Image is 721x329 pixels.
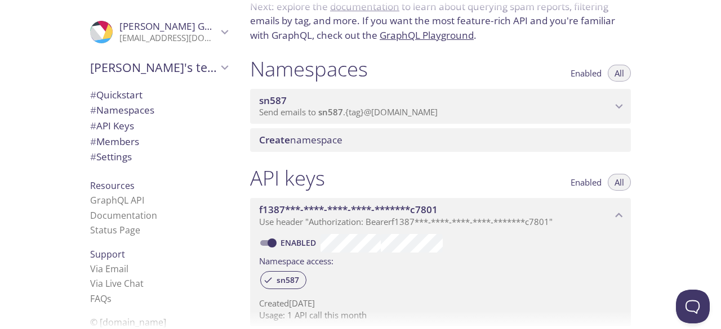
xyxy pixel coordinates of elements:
span: Namespaces [90,103,154,116]
span: # [90,150,96,163]
span: API Keys [90,119,134,132]
div: sn587 [260,271,306,289]
div: sn587 namespace [250,89,631,124]
a: GraphQL API [90,194,144,206]
div: Members [81,134,237,150]
span: namespace [259,133,342,146]
div: Quickstart [81,87,237,103]
a: Via Email [90,263,128,275]
span: Send emails to . {tag} @[DOMAIN_NAME] [259,106,438,118]
a: Status Page [90,224,140,236]
p: [EMAIL_ADDRESS][DOMAIN_NAME] [119,33,217,44]
h1: Namespaces [250,56,368,82]
span: # [90,119,96,132]
span: [PERSON_NAME]'s team [90,60,217,75]
a: Enabled [279,237,321,248]
div: Create namespace [250,128,631,152]
div: API Keys [81,118,237,134]
h1: API keys [250,165,325,191]
p: Usage: 1 API call this month [259,309,622,321]
div: Nicolás's team [81,53,237,82]
a: GraphQL Playground [380,29,474,42]
span: Quickstart [90,88,143,101]
span: sn587 [259,94,287,107]
div: Nicolás Gutik [81,13,237,51]
label: Namespace access: [259,253,333,269]
p: Created [DATE] [259,298,622,309]
span: s [107,292,112,305]
span: # [90,103,96,116]
span: Create [259,133,290,146]
a: Via Live Chat [90,277,144,290]
iframe: Help Scout Beacon - Open [676,290,710,323]
a: FAQ [90,292,112,305]
button: All [608,65,631,82]
span: # [90,88,96,101]
span: Members [90,135,139,148]
span: sn587 [318,106,343,118]
span: [PERSON_NAME] Gutik [119,20,221,33]
button: Enabled [564,174,608,191]
div: Namespaces [81,102,237,118]
span: Support [90,248,125,260]
div: Team Settings [81,149,237,165]
span: Settings [90,150,132,163]
button: All [608,174,631,191]
a: Documentation [90,209,157,222]
button: Enabled [564,65,608,82]
span: sn587 [270,275,306,285]
span: Resources [90,179,135,192]
span: # [90,135,96,148]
